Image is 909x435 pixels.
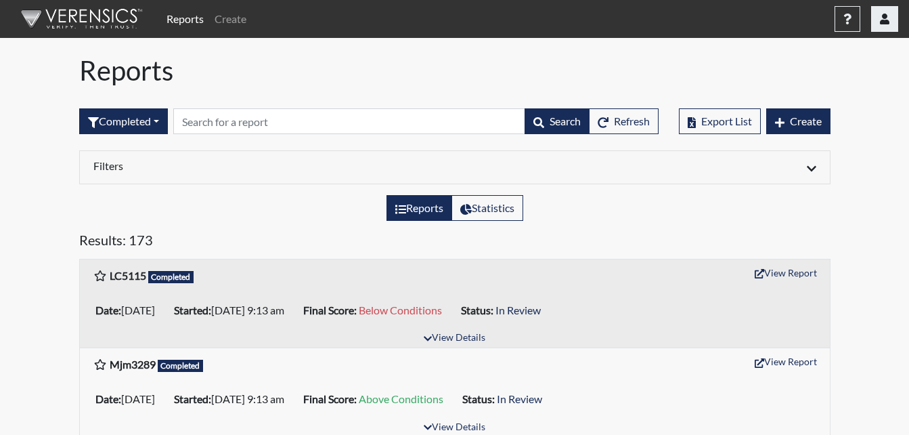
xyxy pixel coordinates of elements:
[495,304,541,316] span: In Review
[174,304,211,316] b: Started:
[79,108,168,134] div: Filter by interview status
[550,115,581,127] span: Search
[461,304,493,316] b: Status:
[525,108,590,134] button: Search
[451,195,523,221] label: View statistics about completed interviews
[90,299,169,321] li: [DATE]
[614,115,650,127] span: Refresh
[418,329,491,348] button: View Details
[749,351,823,372] button: View Report
[359,304,442,316] span: Below Conditions
[679,108,761,134] button: Export List
[766,108,830,134] button: Create
[749,262,823,283] button: View Report
[93,159,445,172] h6: Filters
[303,392,357,405] b: Final Score:
[148,271,194,283] span: Completed
[169,299,298,321] li: [DATE] 9:13 am
[83,159,826,175] div: Click to expand/collapse filters
[158,360,204,372] span: Completed
[110,269,146,282] b: LC5115
[79,108,168,134] button: Completed
[386,195,452,221] label: View the list of reports
[359,392,443,405] span: Above Conditions
[209,5,252,33] a: Create
[161,5,209,33] a: Reports
[303,304,357,316] b: Final Score:
[79,54,830,87] h1: Reports
[701,115,752,127] span: Export List
[90,388,169,410] li: [DATE]
[79,232,830,253] h5: Results: 173
[462,392,495,405] b: Status:
[790,115,822,127] span: Create
[497,392,542,405] span: In Review
[589,108,659,134] button: Refresh
[174,392,211,405] b: Started:
[110,358,156,371] b: Mjm3289
[95,304,121,316] b: Date:
[173,108,525,134] input: Search by Registration ID, Interview Number, or Investigation Name.
[169,388,298,410] li: [DATE] 9:13 am
[95,392,121,405] b: Date:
